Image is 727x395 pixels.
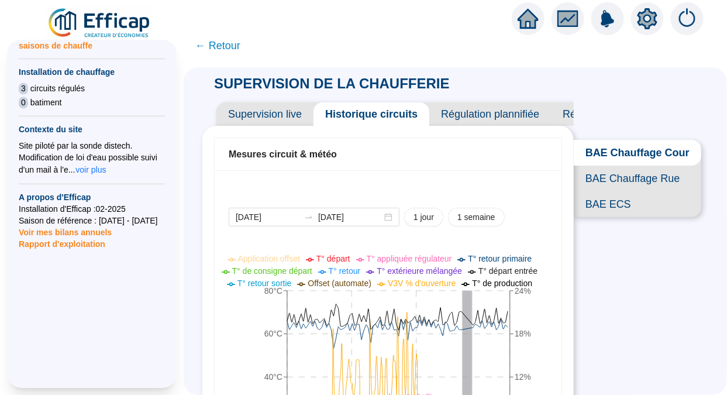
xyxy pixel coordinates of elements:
[574,166,701,191] span: BAE Chauffage Rue
[232,266,312,276] span: T° de consigne départ
[316,254,350,263] span: T° départ
[414,211,434,224] span: 1 jour
[574,140,701,166] span: BAE Chauffage Cour
[404,208,443,226] button: 1 jour
[236,211,299,224] input: Date de début
[216,102,313,126] span: Supervision live
[472,279,532,288] span: T° de production
[515,329,531,339] tspan: 18%
[238,254,300,263] span: Application offset
[313,102,429,126] span: Historique circuits
[551,102,673,126] span: Régulation prédictive
[30,83,85,95] span: circuits régulés
[637,8,658,29] span: setting
[468,254,532,263] span: T° retour primaire
[304,212,313,222] span: to
[308,279,371,288] span: Offset (automate)
[195,37,240,54] span: ← Retour
[318,211,382,224] input: Date de fin
[229,147,547,162] div: Mesures circuit & météo
[19,97,28,109] span: 0
[47,7,153,40] img: efficap energie logo
[19,140,165,177] div: Site piloté par la sonde distech. Modification de loi d'eau possible suivi d'un mail à l'e...
[19,83,28,95] span: 3
[448,208,505,226] button: 1 semaine
[574,191,701,217] span: BAE ECS
[388,279,456,288] span: V3V % d'ouverture
[329,266,361,276] span: T° retour
[557,8,578,29] span: fund
[515,286,531,296] tspan: 24%
[515,373,531,382] tspan: 12%
[518,8,539,29] span: home
[377,266,462,276] span: T° extérieure mélangée
[75,164,106,176] span: voir plus
[30,97,62,109] span: batiment
[429,102,551,126] span: Régulation plannifiée
[237,279,292,288] span: T° retour sortie
[478,266,538,276] span: T° départ entrée
[304,212,313,222] span: swap-right
[264,373,282,382] tspan: 40°C
[19,67,165,78] span: Installation de chauffage
[264,329,282,339] tspan: 60°C
[75,164,106,177] button: voir plus
[19,239,165,250] span: Rapport d'exploitation
[671,2,704,35] img: alerts
[19,204,165,215] span: Installation d'Efficap : 02-2025
[19,215,165,227] span: Saison de référence : [DATE] - [DATE]
[264,286,282,296] tspan: 80°C
[202,75,461,91] span: SUPERVISION DE LA CHAUFFERIE
[457,211,495,224] span: 1 semaine
[19,124,165,136] span: Contexte du site
[367,254,452,263] span: T° appliquée régulateur
[19,221,112,238] span: Voir mes bilans annuels
[591,2,624,35] img: alerts
[19,192,165,204] span: A propos d'Efficap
